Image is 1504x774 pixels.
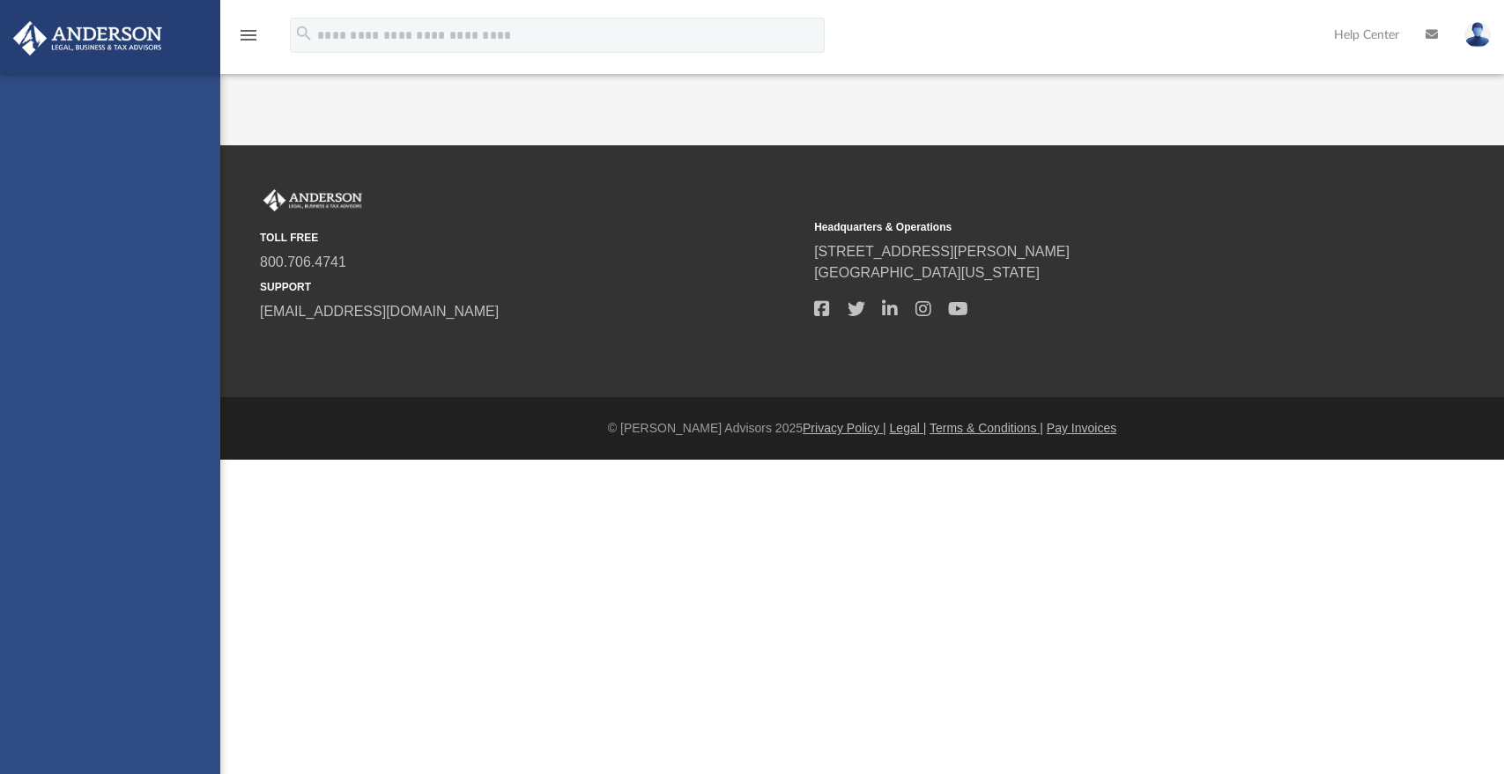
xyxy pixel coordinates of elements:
a: Pay Invoices [1047,421,1116,435]
img: Anderson Advisors Platinum Portal [8,21,167,55]
img: Anderson Advisors Platinum Portal [260,189,366,212]
a: Privacy Policy | [803,421,886,435]
a: Legal | [890,421,927,435]
i: search [294,24,314,43]
i: menu [238,25,259,46]
a: 800.706.4741 [260,254,346,269]
a: [GEOGRAPHIC_DATA][US_STATE] [814,265,1040,280]
img: User Pic [1464,22,1491,48]
small: Headquarters & Operations [814,219,1356,235]
div: © [PERSON_NAME] Advisors 2025 [220,419,1504,438]
a: [EMAIL_ADDRESS][DOMAIN_NAME] [260,304,499,319]
small: TOLL FREE [260,230,802,246]
small: SUPPORT [260,279,802,295]
a: menu [238,33,259,46]
a: Terms & Conditions | [930,421,1043,435]
a: [STREET_ADDRESS][PERSON_NAME] [814,244,1070,259]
